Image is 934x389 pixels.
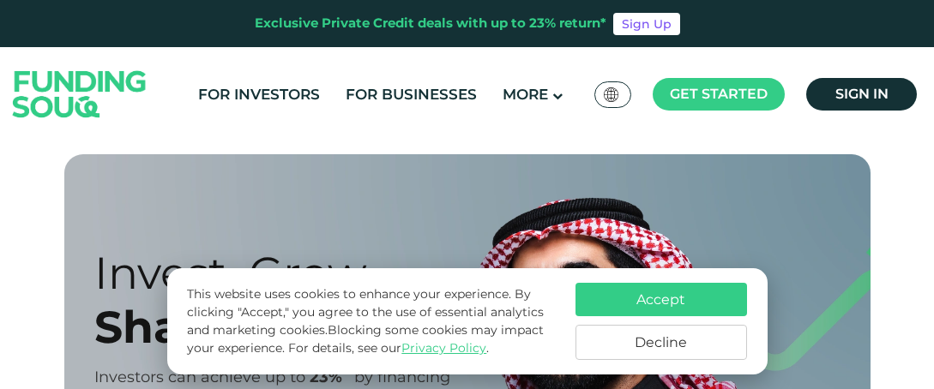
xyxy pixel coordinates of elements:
[670,86,768,102] span: Get started
[288,340,489,356] span: For details, see our .
[401,340,486,356] a: Privacy Policy
[194,81,324,109] a: For Investors
[94,246,613,300] div: Invest. Grow.
[255,14,606,33] div: Exclusive Private Credit deals with up to 23% return*
[806,78,917,111] a: Sign in
[575,283,747,316] button: Accept
[187,285,557,357] p: This website uses cookies to enhance your experience. By clicking "Accept," you agree to the use ...
[503,86,548,103] span: More
[604,87,619,102] img: SA Flag
[187,322,544,356] span: Blocking some cookies may impact your experience.
[575,325,747,360] button: Decline
[310,368,354,386] span: 23%
[613,13,680,35] a: Sign Up
[94,368,305,386] span: Investors can achieve up to
[341,81,481,109] a: For Businesses
[94,300,613,354] div: Shape [DATE].
[835,86,889,102] span: Sign in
